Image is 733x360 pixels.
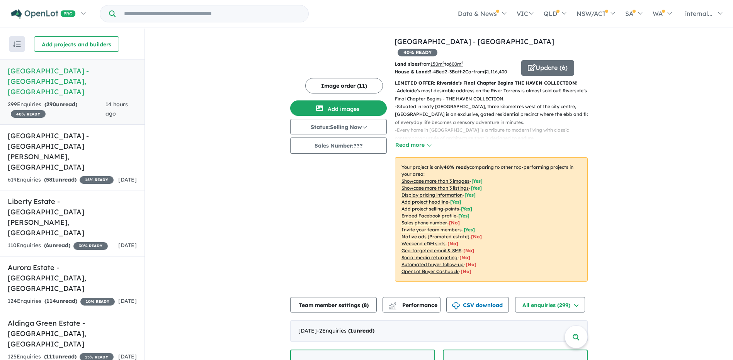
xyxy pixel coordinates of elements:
u: 2 [463,69,465,75]
div: 110 Enquir ies [8,241,108,250]
strong: ( unread) [348,327,374,334]
u: 600 m [449,61,463,67]
h5: [GEOGRAPHIC_DATA] - [GEOGRAPHIC_DATA] , [GEOGRAPHIC_DATA] [8,66,137,97]
strong: ( unread) [44,101,77,108]
span: 15 % READY [80,176,114,184]
span: 8 [364,302,367,309]
strong: ( unread) [44,353,77,360]
div: 299 Enquir ies [8,100,105,119]
span: - 2 Enquir ies [317,327,374,334]
span: [DATE] [118,297,137,304]
span: [ Yes ] [464,227,475,233]
span: Performance [390,302,437,309]
u: 2-3 [445,69,452,75]
span: to [444,61,463,67]
u: Social media retargeting [401,255,457,260]
button: Image order (11) [305,78,383,93]
u: Invite your team members [401,227,462,233]
span: [ Yes ] [471,185,482,191]
input: Try estate name, suburb, builder or developer [117,5,307,22]
b: House & Land: [395,69,429,75]
p: - Every home in [GEOGRAPHIC_DATA] is a tribute to modern living with classic contemporary style o... [395,126,594,142]
sup: 2 [442,61,444,65]
u: Showcase more than 3 images [401,178,469,184]
div: [DATE] [290,320,588,342]
span: 114 [46,297,56,304]
u: Add project headline [401,199,448,205]
strong: ( unread) [44,242,70,249]
u: Native ads (Promoted estate) [401,234,469,239]
p: LIMITED OFFER: Riverside’s Final Chapter Begins THE HAVEN COLLECTION! [395,79,588,87]
span: [DATE] [118,176,137,183]
p: - Situated in leafy [GEOGRAPHIC_DATA], three kilometres west of the city centre, [GEOGRAPHIC_DATA... [395,103,594,126]
u: Add project selling-points [401,206,459,212]
button: CSV download [446,297,509,312]
img: download icon [452,302,460,310]
img: line-chart.svg [389,302,396,306]
button: Add projects and builders [34,36,119,52]
span: [DATE] [118,242,137,249]
h5: Liberty Estate - [GEOGRAPHIC_DATA][PERSON_NAME] , [GEOGRAPHIC_DATA] [8,196,137,238]
span: [No] [463,248,474,253]
span: [No] [459,255,470,260]
u: 150 m [430,61,444,67]
button: Performance [383,297,440,312]
u: 3-4 [429,69,436,75]
span: [No] [471,234,482,239]
h5: Aldinga Green Estate - [GEOGRAPHIC_DATA] , [GEOGRAPHIC_DATA] [8,318,137,349]
span: [No] [466,262,476,267]
span: [DATE] [118,353,137,360]
div: 619 Enquir ies [8,175,114,185]
p: - Adelaide's most desirable address on the River Torrens is almost sold out! Riverside’s Final Ch... [395,87,594,103]
button: Sales Number:??? [290,138,387,154]
button: Status:Selling Now [290,119,387,134]
b: Land sizes [395,61,420,67]
span: 1 [350,327,353,334]
span: 111 [46,353,55,360]
u: Geo-targeted email & SMS [401,248,461,253]
u: Sales phone number [401,220,447,226]
span: [No] [447,241,458,246]
u: Display pricing information [401,192,463,198]
u: $ 1,116,400 [484,69,507,75]
span: 581 [46,176,55,183]
img: bar-chart.svg [389,304,396,309]
p: from [395,60,515,68]
span: [ Yes ] [461,206,472,212]
span: [ Yes ] [458,213,469,219]
sup: 2 [461,61,463,65]
span: 6 [46,242,49,249]
a: [GEOGRAPHIC_DATA] - [GEOGRAPHIC_DATA] [395,37,554,46]
div: 124 Enquir ies [8,297,115,306]
u: Showcase more than 3 listings [401,185,469,191]
span: [ Yes ] [450,199,461,205]
img: Openlot PRO Logo White [11,9,76,19]
span: internal... [685,10,713,17]
span: [ Yes ] [471,178,483,184]
strong: ( unread) [44,176,77,183]
h5: [GEOGRAPHIC_DATA] - [GEOGRAPHIC_DATA][PERSON_NAME] , [GEOGRAPHIC_DATA] [8,131,137,172]
span: 290 [46,101,56,108]
u: Automated buyer follow-up [401,262,464,267]
span: [ No ] [449,220,460,226]
b: 40 % ready [444,164,469,170]
span: 40 % READY [398,49,437,56]
u: Weekend eDM slots [401,241,446,246]
strong: ( unread) [44,297,77,304]
u: OpenLot Buyer Cashback [401,268,459,274]
button: Read more [395,141,431,149]
button: All enquiries (299) [515,297,585,312]
p: Bed Bath Car from [395,68,515,76]
span: [ Yes ] [464,192,476,198]
button: Add images [290,100,387,116]
button: Team member settings (8) [290,297,377,312]
button: Update (6) [521,60,574,76]
span: 40 % READY [11,110,46,118]
h5: Aurora Estate - [GEOGRAPHIC_DATA] , [GEOGRAPHIC_DATA] [8,262,137,294]
img: sort.svg [13,41,21,47]
span: 30 % READY [73,242,108,250]
u: Embed Facebook profile [401,213,456,219]
p: Your project is only comparing to other top-performing projects in your area: - - - - - - - - - -... [395,157,588,282]
span: [No] [461,268,471,274]
span: 14 hours ago [105,101,128,117]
